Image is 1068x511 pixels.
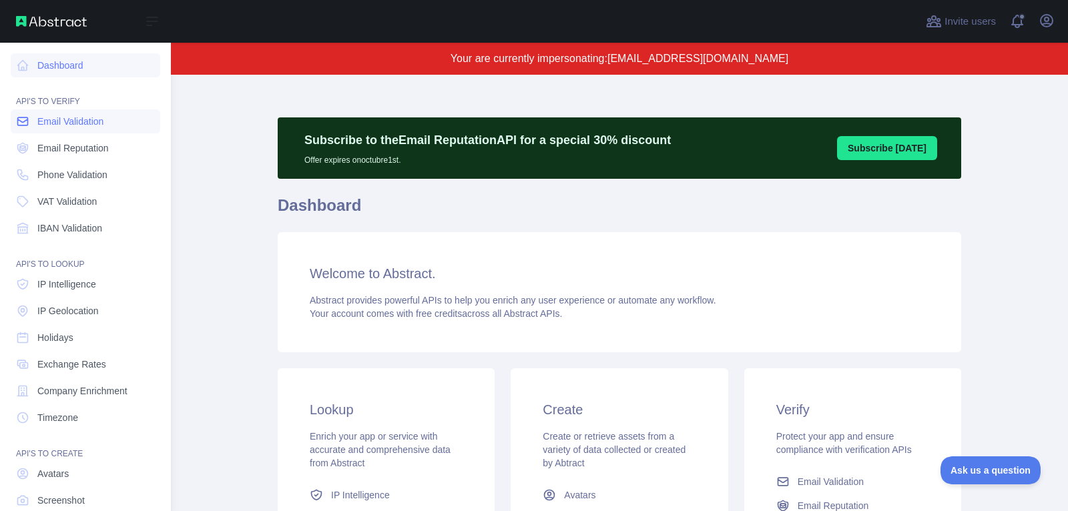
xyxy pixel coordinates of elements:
div: API'S TO CREATE [11,432,160,459]
a: Email Validation [771,470,934,494]
span: Company Enrichment [37,384,127,398]
h3: Lookup [310,400,463,419]
a: Dashboard [11,53,160,77]
span: Protect your app and ensure compliance with verification APIs [776,431,912,455]
a: Email Reputation [11,136,160,160]
span: Enrich your app or service with accurate and comprehensive data from Abstract [310,431,451,468]
span: Email Validation [37,115,103,128]
span: Your account comes with across all Abstract APIs. [310,308,562,319]
button: Subscribe [DATE] [837,136,937,160]
a: IBAN Validation [11,216,160,240]
span: Create or retrieve assets from a variety of data collected or created by Abtract [543,431,686,468]
a: VAT Validation [11,189,160,213]
span: free credits [416,308,462,319]
span: IP Geolocation [37,304,99,318]
a: Holidays [11,326,160,350]
a: Avatars [11,462,160,486]
img: Abstract API [16,16,87,27]
h3: Welcome to Abstract. [310,264,929,283]
span: IP Intelligence [37,278,96,291]
a: Phone Validation [11,163,160,187]
span: Avatars [37,467,69,480]
div: API'S TO LOOKUP [11,243,160,270]
span: IP Intelligence [331,488,390,502]
span: Holidays [37,331,73,344]
span: Avatars [564,488,595,502]
button: Invite users [923,11,999,32]
a: IP Geolocation [11,299,160,323]
span: Screenshot [37,494,85,507]
span: IBAN Validation [37,221,102,235]
h3: Create [543,400,696,419]
span: Invite users [945,14,996,29]
span: Exchange Rates [37,358,106,371]
span: Your are currently impersonating: [451,53,607,64]
a: Email Validation [11,109,160,133]
span: Email Validation [798,475,864,488]
h3: Verify [776,400,929,419]
iframe: Toggle Customer Support [941,456,1041,484]
span: Timezone [37,411,78,424]
span: Abstract provides powerful APIs to help you enrich any user experience or automate any workflow. [310,295,716,306]
a: Company Enrichment [11,379,160,403]
p: Subscribe to the Email Reputation API for a special 30 % discount [304,131,671,149]
a: Avatars [537,483,701,507]
h1: Dashboard [278,195,961,227]
a: IP Intelligence [304,483,468,507]
div: API'S TO VERIFY [11,80,160,107]
span: Phone Validation [37,168,107,181]
span: VAT Validation [37,195,97,208]
a: Timezone [11,406,160,430]
p: Offer expires on octubre 1st. [304,149,671,165]
a: Exchange Rates [11,352,160,376]
span: Email Reputation [37,141,109,155]
a: IP Intelligence [11,272,160,296]
span: [EMAIL_ADDRESS][DOMAIN_NAME] [607,53,788,64]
